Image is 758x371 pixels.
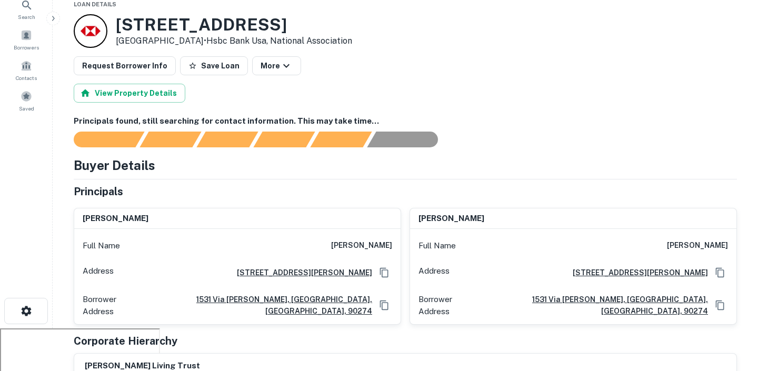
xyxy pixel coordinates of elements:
span: Search [18,13,35,21]
div: Principals found, AI now looking for contact information... [253,132,315,147]
a: Saved [3,86,49,115]
span: Borrowers [14,43,39,52]
h6: [PERSON_NAME] [418,213,484,225]
div: Principals found, still searching for contact information. This may take time... [310,132,372,147]
div: Sending borrower request to AI... [61,132,140,147]
a: [STREET_ADDRESS][PERSON_NAME] [228,267,372,278]
p: [GEOGRAPHIC_DATA] • [116,35,352,47]
div: AI fulfillment process complete. [367,132,451,147]
p: Borrower Address [418,293,472,318]
h6: [PERSON_NAME] [83,213,148,225]
a: Hsbc Bank Usa, National Association [206,36,352,46]
a: 1531 via [PERSON_NAME], [GEOGRAPHIC_DATA], [GEOGRAPHIC_DATA], 90274 [141,294,372,317]
span: Contacts [16,74,37,82]
span: Saved [19,104,34,113]
a: [STREET_ADDRESS][PERSON_NAME] [564,267,708,278]
div: Your request is received and processing... [139,132,201,147]
h5: Principals [74,184,123,199]
button: Request Borrower Info [74,56,176,75]
h6: [PERSON_NAME] [331,239,392,252]
a: Contacts [3,56,49,84]
button: Copy Address [712,297,728,313]
a: 1531 via [PERSON_NAME], [GEOGRAPHIC_DATA], [GEOGRAPHIC_DATA], 90274 [476,294,708,317]
iframe: Chat Widget [705,253,758,304]
p: Full Name [83,239,120,252]
a: Borrowers [3,25,49,54]
button: Copy Address [376,297,392,313]
button: View Property Details [74,84,185,103]
div: Documents found, AI parsing details... [196,132,258,147]
span: Loan Details [74,1,116,7]
h6: Principals found, still searching for contact information. This may take time... [74,115,737,127]
h3: [STREET_ADDRESS] [116,15,352,35]
h6: [PERSON_NAME] [667,239,728,252]
p: Full Name [418,239,456,252]
button: Save Loan [180,56,248,75]
p: Address [418,265,450,280]
p: Borrower Address [83,293,136,318]
button: Copy Address [376,265,392,280]
h4: Buyer Details [74,156,155,175]
p: Address [83,265,114,280]
button: More [252,56,301,75]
